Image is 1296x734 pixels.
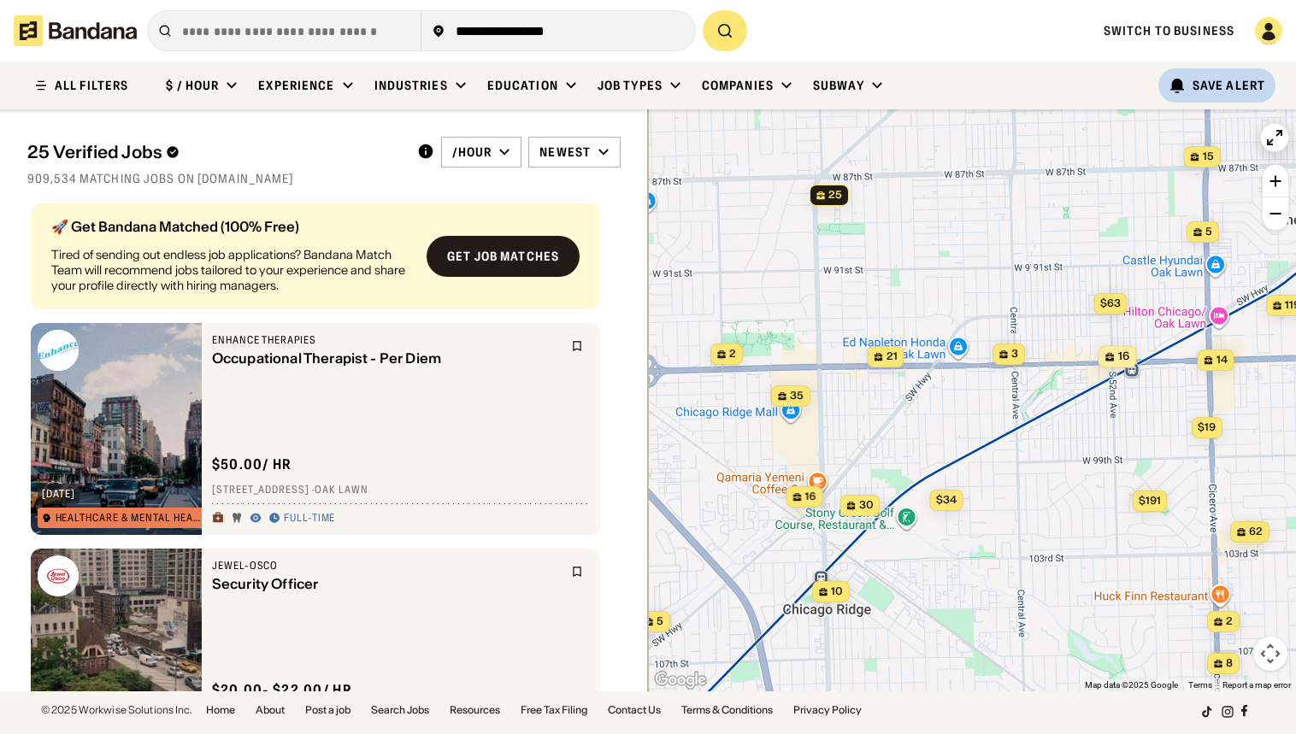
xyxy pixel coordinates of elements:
[790,389,804,403] span: 35
[374,78,448,93] div: Industries
[212,350,561,367] div: Occupational Therapist - Per Diem
[38,330,79,371] img: Enhance Therapies logo
[793,705,862,715] a: Privacy Policy
[27,142,404,162] div: 25 Verified Jobs
[859,498,874,513] span: 30
[55,79,128,91] div: ALL FILTERS
[42,489,75,499] div: [DATE]
[27,197,621,691] div: grid
[1104,23,1234,38] a: Switch to Business
[1216,353,1228,367] span: 14
[256,705,285,715] a: About
[521,705,587,715] a: Free Tax Filing
[936,493,957,506] span: $34
[450,705,500,715] a: Resources
[41,705,192,715] div: © 2025 Workwise Solutions Inc.
[608,705,661,715] a: Contact Us
[212,559,561,573] div: Jewel-Osco
[305,705,351,715] a: Post a job
[487,78,558,93] div: Education
[1226,614,1233,629] span: 2
[1203,150,1214,164] span: 15
[729,347,736,361] span: 2
[1222,680,1291,690] a: Report a map error
[212,681,352,699] div: $ 20.00 - $22.00 / hr
[1139,494,1161,507] span: $191
[1118,349,1130,364] span: 16
[166,78,219,93] div: $ / hour
[452,144,492,160] div: /hour
[212,333,561,347] div: Enhance Therapies
[212,576,561,592] div: Security Officer
[1253,637,1287,671] button: Map camera controls
[51,220,413,233] div: 🚀 Get Bandana Matched (100% Free)
[657,614,663,629] span: 5
[805,490,816,504] span: 16
[1011,347,1018,361] span: 3
[258,78,334,93] div: Experience
[1085,680,1178,690] span: Map data ©2025 Google
[1193,78,1265,93] div: Save Alert
[38,555,79,596] img: Jewel-Osco logo
[212,484,590,497] div: [STREET_ADDRESS] · Oak Lawn
[1226,656,1233,671] span: 8
[212,455,292,473] div: $ 50.00 / hr
[831,584,843,599] span: 10
[702,78,774,93] div: Companies
[284,512,336,526] div: Full-time
[56,513,204,523] div: Healthcare & Mental Health
[681,705,773,715] a: Terms & Conditions
[51,247,413,294] div: Tired of sending out endless job applications? Bandana Match Team will recommend jobs tailored to...
[447,250,559,262] div: Get job matches
[1198,420,1216,433] span: $19
[1100,297,1121,309] span: $63
[371,705,429,715] a: Search Jobs
[1205,225,1212,239] span: 5
[27,171,621,186] div: 909,534 matching jobs on [DOMAIN_NAME]
[652,669,709,691] img: Google
[539,144,591,160] div: Newest
[828,188,842,203] span: 25
[14,15,137,46] img: Bandana logotype
[206,705,235,715] a: Home
[1249,525,1263,539] span: 62
[1188,680,1212,690] a: Terms (opens in new tab)
[887,349,898,364] span: 21
[598,78,663,93] div: Job Types
[813,78,864,93] div: Subway
[652,669,709,691] a: Open this area in Google Maps (opens a new window)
